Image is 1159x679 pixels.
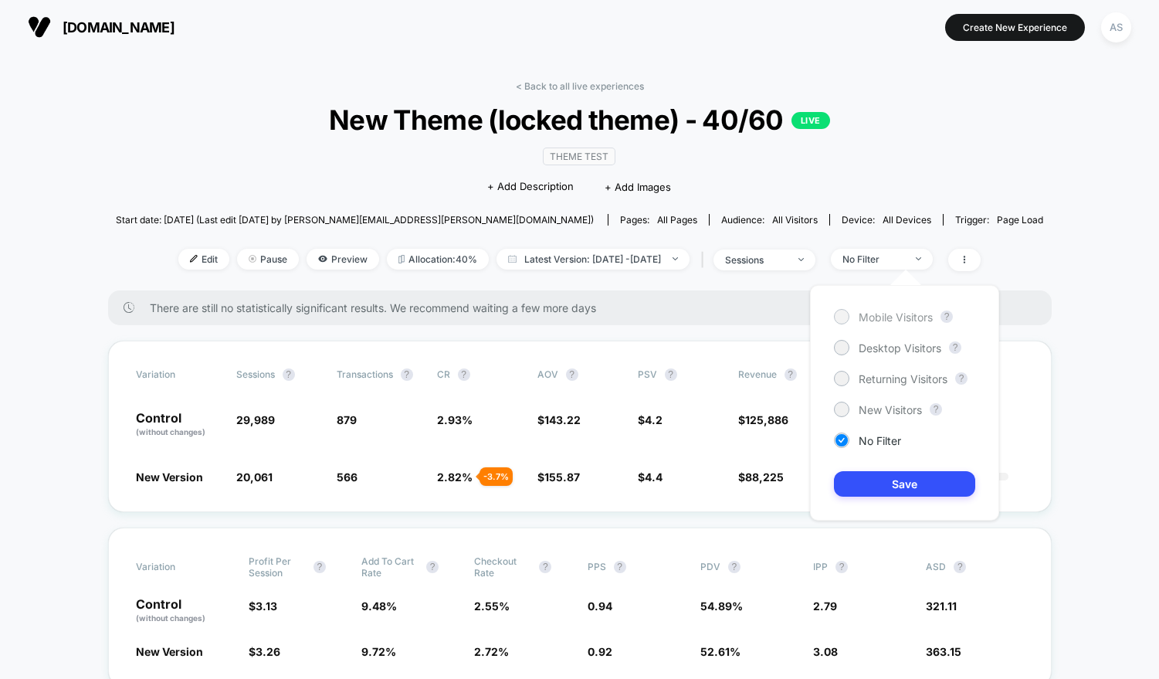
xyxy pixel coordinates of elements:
img: end [249,255,256,263]
span: 3.08 [813,645,838,658]
button: ? [313,561,326,573]
span: 9.48 % [361,599,397,613]
span: There are still no statistically significant results. We recommend waiting a few more days [150,301,1021,314]
span: 4.4 [645,470,663,484]
button: ? [785,368,797,381]
div: No Filter [842,253,904,265]
span: + Add Description [487,179,574,195]
button: ? [954,561,966,573]
span: 363.15 [926,645,961,658]
button: ? [940,311,953,323]
span: $ [537,470,580,484]
span: 2.55 % [474,599,510,613]
span: Profit Per Session [249,555,306,579]
span: CR [437,368,450,380]
span: $ [738,413,788,426]
button: ? [949,341,961,354]
span: 52.61 % [700,645,740,658]
span: $ [738,470,784,484]
span: 2.93 % [437,413,473,426]
button: AS [1096,12,1136,43]
span: 155.87 [544,470,580,484]
img: calendar [508,255,517,263]
div: Trigger: [955,214,1043,226]
span: 0.92 [588,645,612,658]
span: Start date: [DATE] (Last edit [DATE] by [PERSON_NAME][EMAIL_ADDRESS][PERSON_NAME][DOMAIN_NAME]) [116,214,594,226]
span: 20,061 [236,470,273,484]
button: ? [955,372,968,385]
span: PPS [588,561,606,572]
button: ? [283,368,295,381]
button: ? [401,368,413,381]
button: Create New Experience [945,14,1085,41]
span: Revenue [738,368,777,380]
span: all devices [883,214,931,226]
span: 143.22 [544,413,581,426]
span: all pages [657,214,697,226]
span: 4.2 [645,413,663,426]
span: Device: [829,214,943,226]
span: 321.11 [926,599,957,613]
span: Pause [237,249,299,270]
span: $ [249,599,277,613]
button: ? [930,403,942,416]
span: (without changes) [136,427,205,436]
span: | [697,249,713,271]
span: PSV [638,368,657,380]
span: Latest Version: [DATE] - [DATE] [496,249,690,270]
span: Add To Cart Rate [361,555,419,579]
span: Variation [136,555,221,579]
span: Preview [307,249,379,270]
span: New Version [136,645,203,658]
button: ? [665,368,677,381]
span: Edit [178,249,229,270]
img: edit [190,255,198,263]
span: [DOMAIN_NAME] [63,19,175,36]
span: $ [249,645,280,658]
span: 3.26 [256,645,280,658]
span: New Version [136,470,203,484]
span: 3.13 [256,599,277,613]
button: Save [834,471,975,497]
span: AOV [537,368,558,380]
p: Control [136,598,233,624]
span: $ [638,413,663,426]
span: No Filter [859,434,901,447]
span: 879 [337,413,357,426]
div: Audience: [721,214,818,226]
span: Mobile Visitors [859,311,933,324]
div: sessions [725,254,787,266]
button: ? [539,561,551,573]
span: 566 [337,470,358,484]
span: 2.79 [813,599,837,613]
button: [DOMAIN_NAME] [23,15,179,39]
span: New Theme (locked theme) - 40/60 [162,104,996,136]
span: 0.94 [588,599,612,613]
span: Variation [136,368,221,381]
span: New Visitors [859,403,922,416]
button: ? [728,561,740,573]
span: Checkout Rate [474,555,531,579]
a: < Back to all live experiences [516,80,644,92]
img: end [673,257,678,260]
div: AS [1101,12,1131,42]
span: 2.82 % [437,470,473,484]
img: Visually logo [28,15,51,39]
span: (without changes) [136,613,205,623]
span: 2.72 % [474,645,509,658]
div: Pages: [620,214,697,226]
span: $ [638,470,663,484]
span: Transactions [337,368,393,380]
span: 9.72 % [361,645,396,658]
img: rebalance [398,255,405,263]
div: - 3.7 % [480,467,513,486]
span: Sessions [236,368,275,380]
span: Theme Test [543,148,615,165]
span: ASD [926,561,946,572]
button: ? [614,561,626,573]
span: IPP [813,561,828,572]
span: 29,989 [236,413,275,426]
span: All Visitors [772,214,818,226]
span: 54.89 % [700,599,743,613]
span: Allocation: 40% [387,249,489,270]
